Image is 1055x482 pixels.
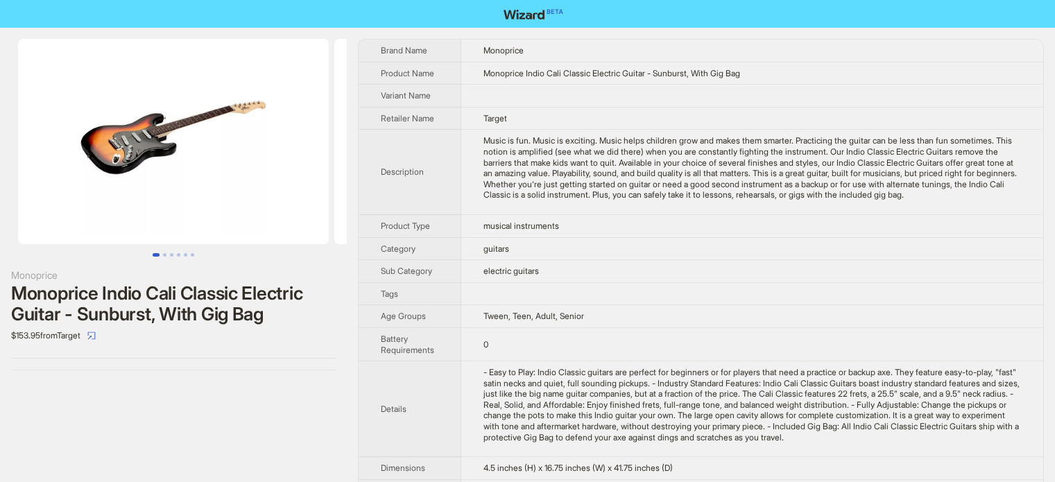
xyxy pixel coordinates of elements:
[11,325,336,347] div: $153.95 from Target
[191,253,194,257] button: Go to slide 6
[381,243,415,254] span: Category
[381,404,406,414] span: Details
[381,221,430,231] span: Product Type
[170,253,173,257] button: Go to slide 3
[334,39,645,244] img: Monoprice Indio Cali Classic Electric Guitar - Sunburst, With Gig Bag image 2
[381,266,432,276] span: Sub Category
[381,90,431,101] span: Variant Name
[11,268,336,283] div: Monoprice
[483,113,507,123] span: Target
[381,311,426,321] span: Age Groups
[483,45,524,55] span: Monoprice
[177,253,180,257] button: Go to slide 4
[381,113,434,123] span: Retailer Name
[381,68,434,78] span: Product Name
[163,253,166,257] button: Go to slide 2
[184,253,187,257] button: Go to slide 5
[483,135,1021,200] div: Music is fun. Music is exciting. Music helps children grow and makes them smarter. Practicing the...
[381,289,398,299] span: Tags
[381,334,434,355] span: Battery Requirements
[483,221,559,231] span: musical instruments
[87,332,96,340] span: select
[381,45,427,55] span: Brand Name
[153,253,160,257] button: Go to slide 1
[483,311,584,321] span: Tween, Teen, Adult, Senior
[18,39,329,244] img: Monoprice Indio Cali Classic Electric Guitar - Sunburst, With Gig Bag image 1
[483,243,509,254] span: guitars
[483,68,740,78] span: Monoprice Indio Cali Classic Electric Guitar - Sunburst, With Gig Bag
[483,367,1021,442] div: - Easy to Play: Indio Classic guitars are perfect for beginners or for players that need a practi...
[483,463,673,473] span: 4.5 inches (H) x 16.75 inches (W) x 41.75 inches (D)
[381,166,424,177] span: Description
[11,283,336,325] div: Monoprice Indio Cali Classic Electric Guitar - Sunburst, With Gig Bag
[483,266,539,276] span: electric guitars
[483,339,488,350] span: 0
[381,463,425,473] span: Dimensions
